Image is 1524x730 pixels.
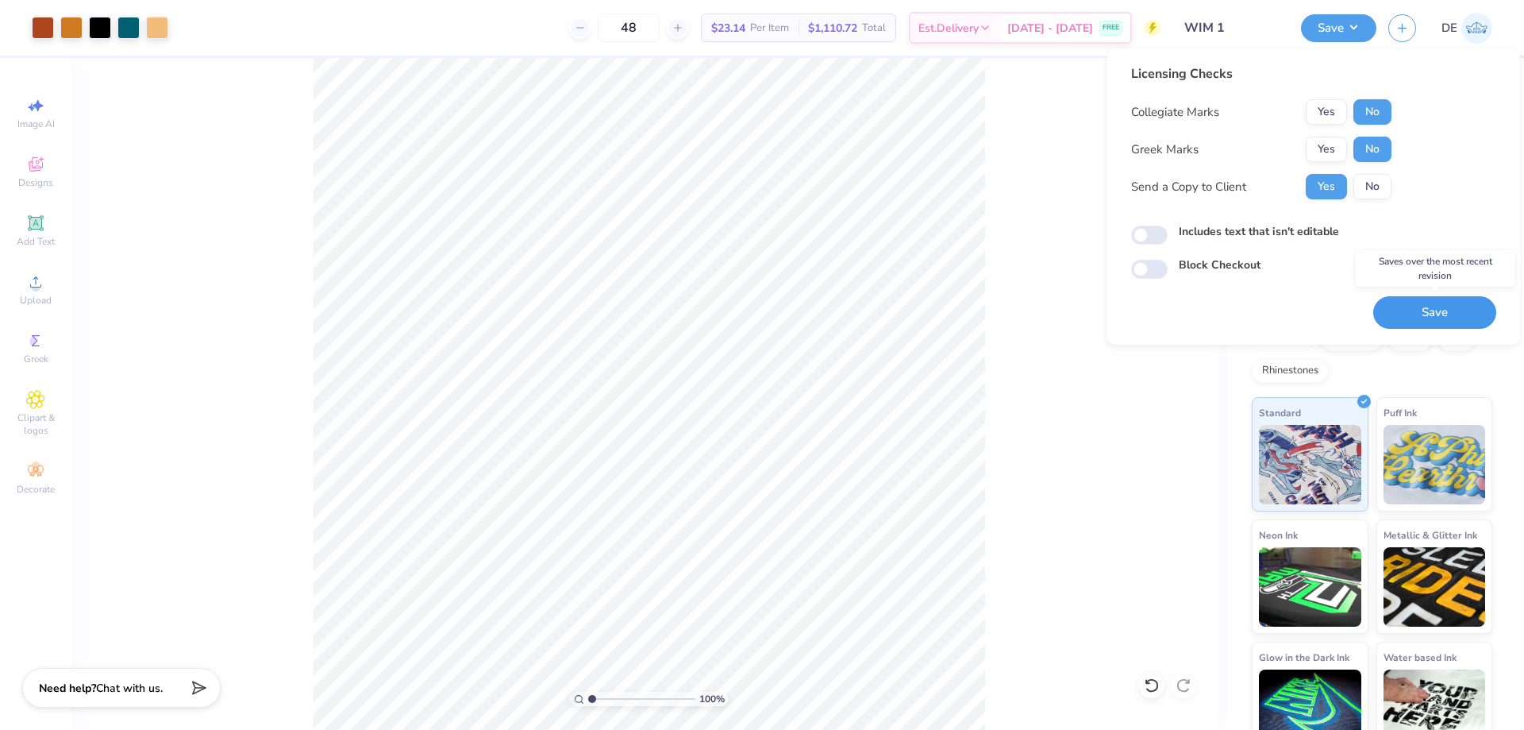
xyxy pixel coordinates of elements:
img: Standard [1259,425,1361,504]
div: Saves over the most recent revision [1356,250,1514,287]
img: Puff Ink [1384,425,1486,504]
div: Greek Marks [1131,141,1199,159]
span: Decorate [17,483,55,496]
span: Clipart & logos [8,411,63,437]
div: Send a Copy to Client [1131,178,1246,196]
img: Djian Evardoni [1461,13,1492,44]
span: Total [862,20,886,37]
button: No [1353,99,1391,125]
span: Greek [24,353,48,365]
span: DE [1441,19,1457,37]
span: Metallic & Glitter Ink [1384,527,1477,543]
span: 100 % [699,692,725,706]
img: Metallic & Glitter Ink [1384,547,1486,627]
span: Puff Ink [1384,404,1417,421]
div: Rhinestones [1252,359,1329,383]
div: Collegiate Marks [1131,103,1219,122]
label: Block Checkout [1179,257,1260,273]
img: Neon Ink [1259,547,1361,627]
span: Neon Ink [1259,527,1298,543]
span: Est. Delivery [918,20,979,37]
label: Includes text that isn't editable [1179,223,1339,240]
span: Designs [18,176,53,189]
span: Chat with us. [96,681,163,696]
span: Water based Ink [1384,649,1457,666]
span: Per Item [750,20,789,37]
button: No [1353,137,1391,162]
span: Image AI [17,118,55,130]
button: No [1353,174,1391,199]
a: DE [1441,13,1492,44]
button: Yes [1306,99,1347,125]
span: [DATE] - [DATE] [1007,20,1093,37]
input: – – [598,14,660,42]
span: Add Text [17,235,55,248]
strong: Need help? [39,681,96,696]
button: Yes [1306,174,1347,199]
span: $1,110.72 [808,20,857,37]
span: Standard [1259,404,1301,421]
button: Save [1301,14,1376,42]
span: Glow in the Dark Ink [1259,649,1349,666]
span: $23.14 [711,20,745,37]
span: FREE [1103,22,1119,33]
input: Untitled Design [1172,12,1289,44]
button: Yes [1306,137,1347,162]
span: Upload [20,294,52,307]
button: Save [1373,296,1496,329]
div: Licensing Checks [1131,64,1391,83]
